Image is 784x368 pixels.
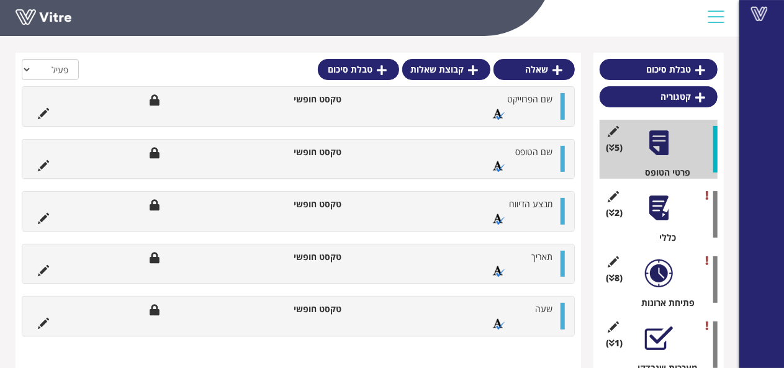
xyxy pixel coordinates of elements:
div: פרטי הטופס [609,166,718,179]
span: שם הטופס [515,146,552,158]
li: טקסט חופשי [269,303,348,315]
span: תאריך [531,251,552,263]
span: שעה [535,303,552,315]
span: (1 ) [606,337,623,349]
li: טקסט חופשי [269,146,348,158]
li: טקסט חופשי [269,198,348,210]
span: שם הפרוייקט [507,93,552,105]
li: טקסט חופשי [269,93,348,105]
span: (2 ) [606,207,623,219]
a: טבלת סיכום [600,59,718,80]
div: כללי [609,231,718,244]
a: קבוצת שאלות [402,59,490,80]
span: מבצע הדיווח [509,198,552,210]
a: שאלה [493,59,575,80]
div: פתיחת ארונות [609,297,718,309]
li: טקסט חופשי [269,251,348,263]
a: טבלת סיכום [318,59,399,80]
span: (5 ) [606,141,623,154]
a: קטגוריה [600,86,718,107]
span: (8 ) [606,272,623,284]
